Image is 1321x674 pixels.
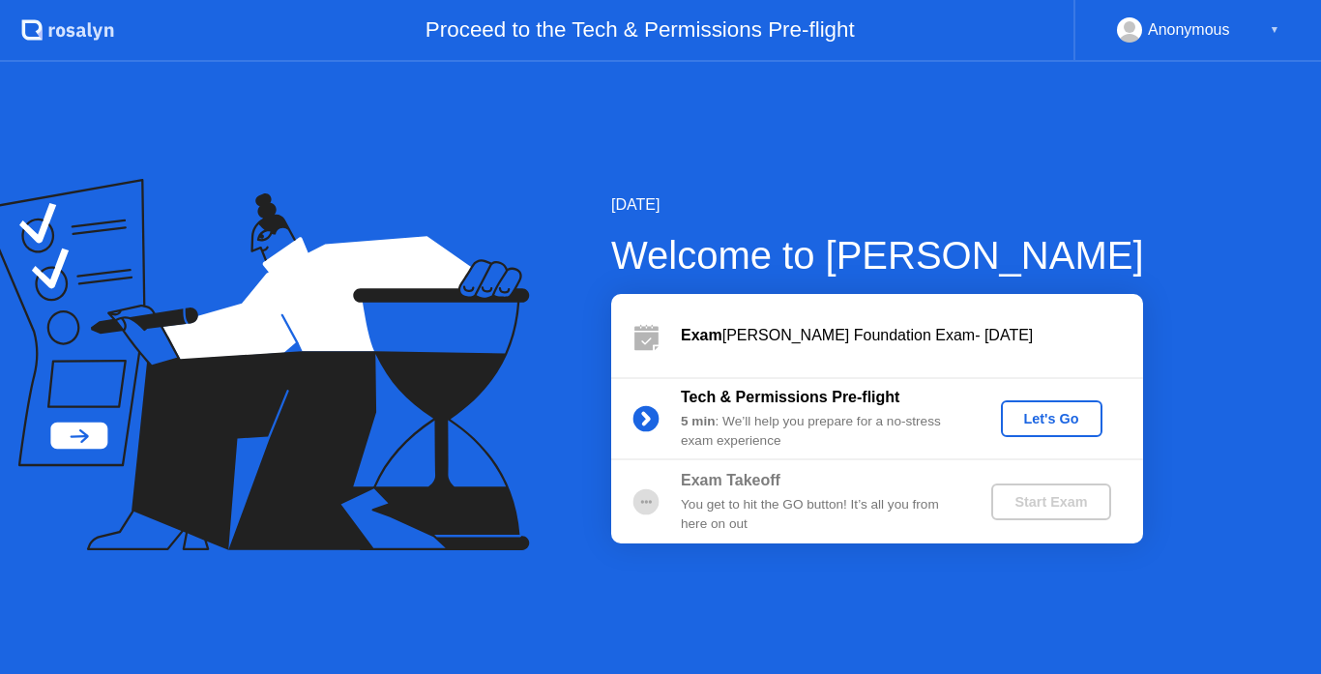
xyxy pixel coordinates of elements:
[991,484,1110,520] button: Start Exam
[1148,17,1230,43] div: Anonymous
[1001,400,1102,437] button: Let's Go
[611,193,1144,217] div: [DATE]
[681,324,1143,347] div: [PERSON_NAME] Foundation Exam- [DATE]
[681,472,780,488] b: Exam Takeoff
[681,412,959,452] div: : We’ll help you prepare for a no-stress exam experience
[681,495,959,535] div: You get to hit the GO button! It’s all you from here on out
[999,494,1102,510] div: Start Exam
[681,414,716,428] b: 5 min
[611,226,1144,284] div: Welcome to [PERSON_NAME]
[681,327,722,343] b: Exam
[1270,17,1279,43] div: ▼
[1009,411,1095,426] div: Let's Go
[681,389,899,405] b: Tech & Permissions Pre-flight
